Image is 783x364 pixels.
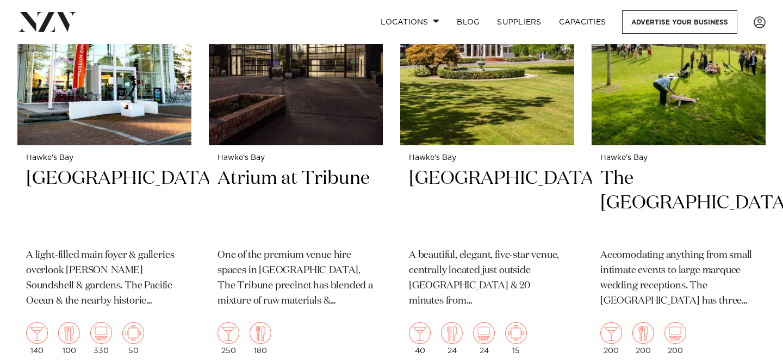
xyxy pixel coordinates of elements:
img: cocktail.png [600,322,622,344]
img: dining.png [632,322,654,344]
img: dining.png [441,322,463,344]
div: 200 [600,322,622,355]
div: 15 [505,322,527,355]
img: theatre.png [90,322,112,344]
img: theatre.png [664,322,686,344]
div: 100 [58,322,80,355]
img: cocktail.png [26,322,48,344]
img: meeting.png [122,322,144,344]
p: Accomodating anything from small intimate events to large marquee wedding receptions. The [GEOGRA... [600,248,757,309]
div: 200 [664,322,686,355]
img: theatre.png [473,322,495,344]
a: Locations [372,10,448,34]
a: SUPPLIERS [488,10,550,34]
small: Hawke's Bay [409,154,565,162]
img: nzv-logo.png [17,12,77,32]
img: dining.png [58,322,80,344]
div: 24 [473,322,495,355]
div: 250 [217,322,239,355]
h2: [GEOGRAPHIC_DATA] [26,166,183,240]
div: 180 [250,322,271,355]
img: cocktail.png [409,322,431,344]
h2: Atrium at Tribune [217,166,374,240]
img: cocktail.png [217,322,239,344]
small: Hawke's Bay [600,154,757,162]
p: A light-filled main foyer & galleries overlook [PERSON_NAME] Soundshell & gardens. The Pacific Oc... [26,248,183,309]
a: Advertise your business [622,10,737,34]
h2: The [GEOGRAPHIC_DATA] [600,166,757,240]
a: Capacities [550,10,615,34]
img: meeting.png [505,322,527,344]
div: 24 [441,322,463,355]
div: 40 [409,322,431,355]
div: 200 [632,322,654,355]
img: dining.png [250,322,271,344]
div: 50 [122,322,144,355]
h2: [GEOGRAPHIC_DATA] [409,166,565,240]
div: 330 [90,322,112,355]
p: One of the premium venue hire spaces in [GEOGRAPHIC_DATA], The Tribune precinct has blended a mix... [217,248,374,309]
small: Hawke's Bay [217,154,374,162]
div: 140 [26,322,48,355]
p: A beautiful, elegant, five-star venue, centrally located just outside [GEOGRAPHIC_DATA] & 20 minu... [409,248,565,309]
a: BLOG [448,10,488,34]
small: Hawke's Bay [26,154,183,162]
